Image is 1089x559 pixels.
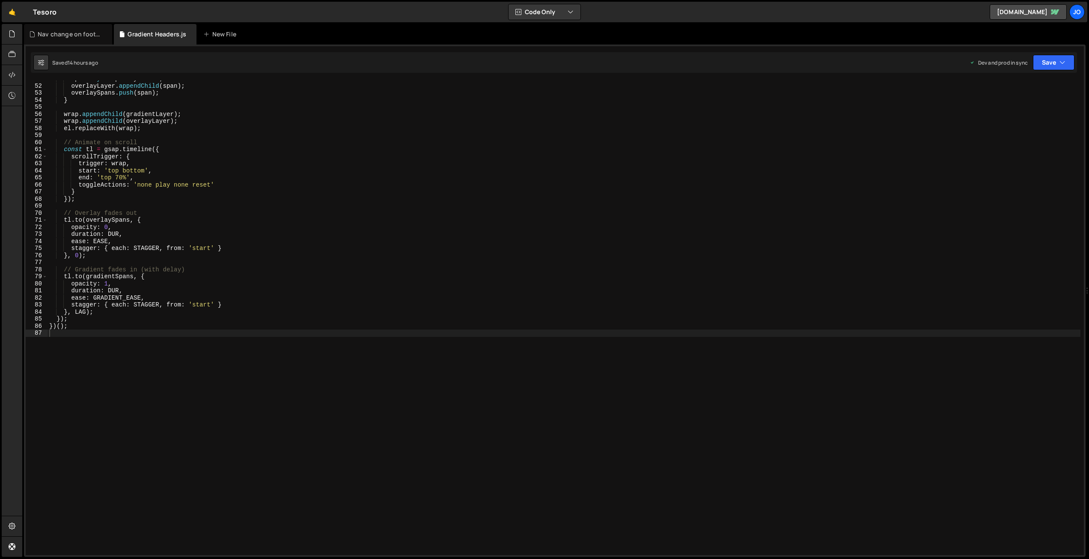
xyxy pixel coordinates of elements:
[203,30,239,39] div: New File
[26,146,48,153] div: 61
[26,132,48,139] div: 59
[26,167,48,175] div: 64
[26,104,48,111] div: 55
[26,111,48,118] div: 56
[26,181,48,189] div: 66
[26,273,48,280] div: 79
[26,160,48,167] div: 63
[1033,55,1074,70] button: Save
[26,330,48,337] div: 87
[2,2,23,22] a: 🤙
[509,4,580,20] button: Code Only
[26,259,48,266] div: 77
[26,89,48,97] div: 53
[26,287,48,294] div: 81
[26,125,48,132] div: 58
[26,309,48,316] div: 84
[990,4,1067,20] a: [DOMAIN_NAME]
[128,30,186,39] div: Gradient Headers.js
[26,294,48,302] div: 82
[26,280,48,288] div: 80
[26,266,48,274] div: 78
[970,59,1028,66] div: Dev and prod in sync
[26,224,48,231] div: 72
[26,301,48,309] div: 83
[26,139,48,146] div: 60
[26,174,48,181] div: 65
[26,217,48,224] div: 71
[33,7,57,17] div: Tesoro
[52,59,98,66] div: Saved
[26,97,48,104] div: 54
[26,231,48,238] div: 73
[26,83,48,90] div: 52
[1069,4,1085,20] a: Jo
[38,30,102,39] div: Nav change on footer entry.js
[26,118,48,125] div: 57
[26,252,48,259] div: 76
[26,315,48,323] div: 85
[26,210,48,217] div: 70
[26,188,48,196] div: 67
[26,202,48,210] div: 69
[26,245,48,252] div: 75
[26,153,48,161] div: 62
[68,59,98,66] div: 14 hours ago
[26,196,48,203] div: 68
[26,323,48,330] div: 86
[26,238,48,245] div: 74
